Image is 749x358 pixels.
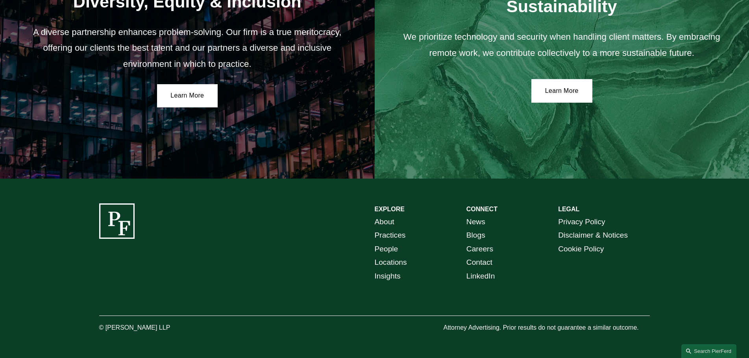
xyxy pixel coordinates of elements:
a: Learn More [157,84,218,108]
a: Insights [375,269,401,283]
a: Careers [466,242,493,256]
a: Learn More [531,79,592,103]
a: Privacy Policy [558,215,605,229]
strong: LEGAL [558,206,579,212]
a: About [375,215,394,229]
a: Contact [466,256,492,269]
a: Blogs [466,229,485,242]
a: Search this site [681,344,736,358]
p: Attorney Advertising. Prior results do not guarantee a similar outcome. [443,322,650,334]
a: Cookie Policy [558,242,604,256]
a: News [466,215,485,229]
a: LinkedIn [466,269,495,283]
p: © [PERSON_NAME] LLP [99,322,214,334]
strong: CONNECT [466,206,497,212]
p: We prioritize technology and security when handling client matters. By embracing remote work, we ... [397,29,727,61]
strong: EXPLORE [375,206,405,212]
a: Locations [375,256,407,269]
p: A diverse partnership enhances problem-solving. Our firm is a true meritocracy, offering our clie... [22,24,352,72]
a: Disclaimer & Notices [558,229,628,242]
a: People [375,242,398,256]
a: Practices [375,229,406,242]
